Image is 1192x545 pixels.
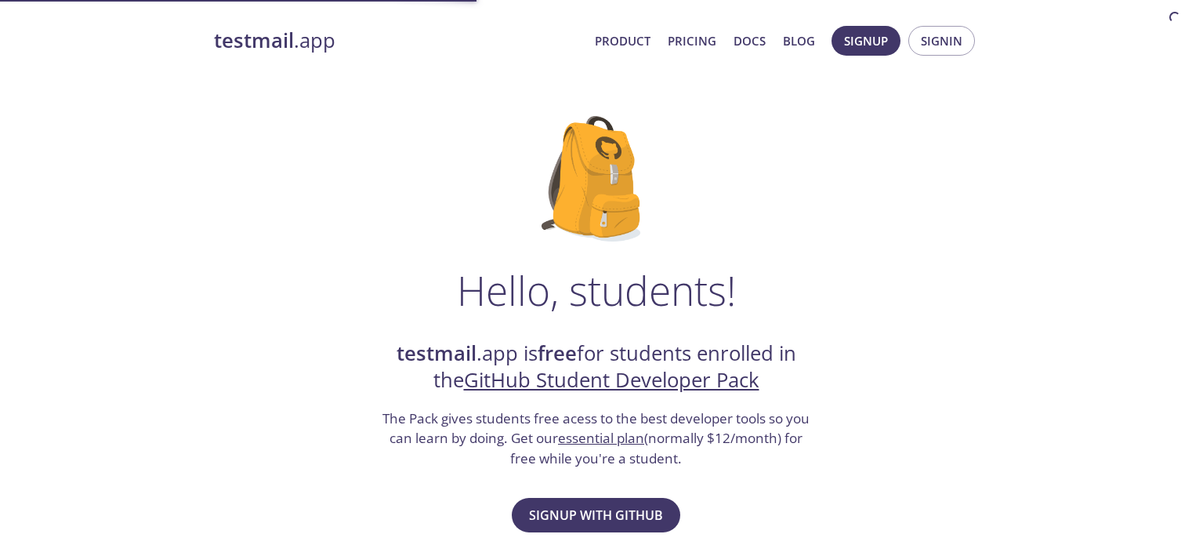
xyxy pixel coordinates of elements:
a: Blog [783,31,815,51]
a: essential plan [558,429,644,447]
a: Pricing [668,31,716,51]
strong: testmail [214,27,294,54]
h2: .app is for students enrolled in the [381,340,812,394]
span: Signup with GitHub [529,504,663,526]
button: Signup [832,26,900,56]
strong: free [538,340,577,367]
h3: The Pack gives students free acess to the best developer tools so you can learn by doing. Get our... [381,409,812,469]
img: github-student-backpack.png [542,116,650,242]
span: Signup [844,31,888,51]
a: Docs [734,31,766,51]
a: Product [595,31,650,51]
span: Signin [921,31,962,51]
a: GitHub Student Developer Pack [464,366,759,394]
a: testmail.app [214,27,582,54]
button: Signup with GitHub [512,498,680,532]
h1: Hello, students! [457,267,736,314]
button: Signin [908,26,975,56]
strong: testmail [397,340,476,367]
